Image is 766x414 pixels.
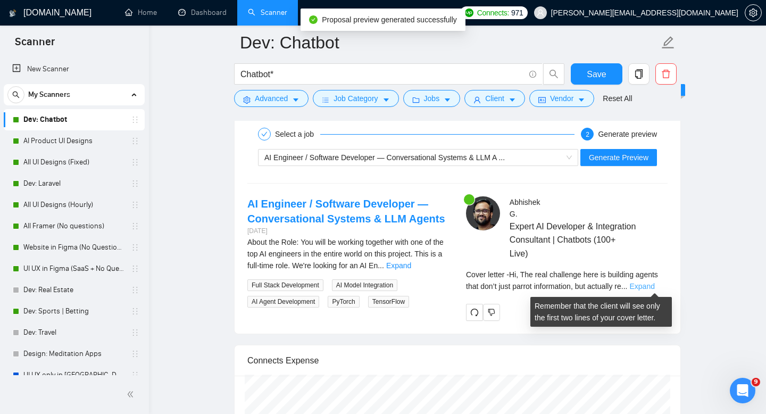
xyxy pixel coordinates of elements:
[131,158,139,167] span: holder
[23,258,124,279] a: UI UX in Figma (SaaS + No Questions)
[466,196,500,230] img: c1FJaz4wqAlylF7XVXmAd_gupnhKiCfAgwnGzWcp2NdaeR6AF4SmG_lGb6Iv8KqId3
[127,389,137,400] span: double-left
[131,307,139,316] span: holder
[403,90,461,107] button: folderJobscaret-down
[12,59,136,80] a: New Scanner
[240,68,524,81] input: Search Freelance Jobs...
[275,128,320,140] div: Select a job
[28,84,70,105] span: My Scanners
[23,343,124,365] a: Design: Meditation Apps
[131,179,139,188] span: holder
[131,328,139,337] span: holder
[661,36,675,49] span: edit
[745,9,762,17] a: setting
[131,371,139,379] span: holder
[264,153,505,162] span: AI Engineer / Software Developer — Conversational Systems & LLM A ...
[466,304,483,321] button: redo
[730,378,755,403] iframe: Intercom live chat
[131,137,139,145] span: holder
[477,7,509,19] span: Connects:
[368,296,409,308] span: TensorFlow
[510,220,636,260] span: Expert AI Developer & Integration Consultant | Chatbots (100+ Live)
[655,63,677,85] button: delete
[255,93,288,104] span: Advanced
[234,90,309,107] button: settingAdvancedcaret-down
[509,96,516,104] span: caret-down
[247,226,449,236] div: [DATE]
[23,301,124,322] a: Dev: Sports | Betting
[466,269,668,292] div: Remember that the client will see only the first two lines of your cover letter.
[23,237,124,258] a: Website in Figma (No Questions)
[328,296,359,308] span: PyTorch
[6,34,63,56] span: Scanner
[247,198,445,225] a: AI Engineer / Software Developer — Conversational Systems & LLM Agents
[510,198,540,218] span: Abhishek G .
[23,173,124,194] a: Dev: Laravel
[247,296,319,308] span: AI Agent Development
[292,96,299,104] span: caret-down
[23,109,124,130] a: Dev: Chatbot
[23,194,124,216] a: All UI Designs (Hourly)
[131,243,139,252] span: holder
[550,93,573,104] span: Vendor
[178,8,227,17] a: dashboardDashboard
[412,96,420,104] span: folder
[488,308,495,317] span: dislike
[9,5,16,22] img: logo
[485,93,504,104] span: Client
[309,15,318,24] span: check-circle
[465,9,473,17] img: upwork-logo.png
[131,350,139,358] span: holder
[125,8,157,17] a: homeHome
[322,15,457,24] span: Proposal preview generated successfully
[587,68,606,81] span: Save
[386,261,411,270] a: Expand
[538,96,546,104] span: idcard
[8,91,24,98] span: search
[131,264,139,273] span: holder
[544,69,564,79] span: search
[444,96,451,104] span: caret-down
[630,282,655,291] a: Expand
[571,63,622,85] button: Save
[530,297,672,327] div: Remember that the client will see only the first two lines of your cover letter.
[334,93,378,104] span: Job Category
[243,96,251,104] span: setting
[629,69,649,79] span: copy
[537,9,544,16] span: user
[382,96,390,104] span: caret-down
[23,279,124,301] a: Dev: Real Estate
[473,96,481,104] span: user
[240,29,659,56] input: Scanner name...
[745,9,761,17] span: setting
[247,238,444,270] span: About the Role: You will be working together with one of the top AI engineers in the entire world...
[543,63,564,85] button: search
[131,222,139,230] span: holder
[247,236,449,271] div: About the Role: You will be working together with one of the top AI engineers in the entire world...
[131,115,139,124] span: holder
[603,93,632,104] a: Reset All
[7,86,24,103] button: search
[586,131,589,138] span: 2
[656,69,676,79] span: delete
[598,128,657,140] div: Generate preview
[248,8,287,17] a: searchScanner
[466,270,658,291] span: Cover letter - Hi, The real challenge here is building agents that don’t just parrot information,...
[247,345,668,376] div: Connects Expense
[483,304,500,321] button: dislike
[4,59,145,80] li: New Scanner
[23,322,124,343] a: Dev: Travel
[23,365,124,386] a: UI UX only in [GEOGRAPHIC_DATA]
[424,93,440,104] span: Jobs
[23,130,124,152] a: AI Product UI Designs
[261,131,268,137] span: check
[131,201,139,209] span: holder
[621,282,628,291] span: ...
[332,279,397,291] span: AI Model Integration
[131,286,139,294] span: holder
[23,152,124,173] a: All UI Designs (Fixed)
[752,378,760,386] span: 9
[628,63,650,85] button: copy
[322,96,329,104] span: bars
[247,279,323,291] span: Full Stack Development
